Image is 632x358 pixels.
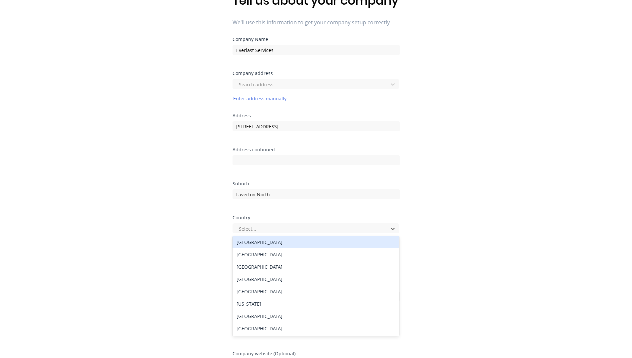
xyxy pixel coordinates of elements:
[233,351,400,356] div: Company website (Optional)
[233,215,400,220] div: Country
[233,18,400,26] span: We'll use this information to get your company setup correctly.
[233,147,400,152] div: Address continued
[233,298,399,310] div: [US_STATE]
[233,335,399,347] div: Anguilla
[233,310,399,322] div: [GEOGRAPHIC_DATA]
[233,181,400,186] div: Suburb
[233,236,399,248] div: [GEOGRAPHIC_DATA]
[233,261,399,273] div: [GEOGRAPHIC_DATA]
[233,37,400,42] div: Company Name
[233,71,400,76] div: Company address
[233,322,399,335] div: [GEOGRAPHIC_DATA]
[233,248,399,261] div: [GEOGRAPHIC_DATA]
[233,285,399,298] div: [GEOGRAPHIC_DATA]
[233,273,399,285] div: [GEOGRAPHIC_DATA]
[233,113,400,118] div: Address
[233,94,287,103] button: Enter address manually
